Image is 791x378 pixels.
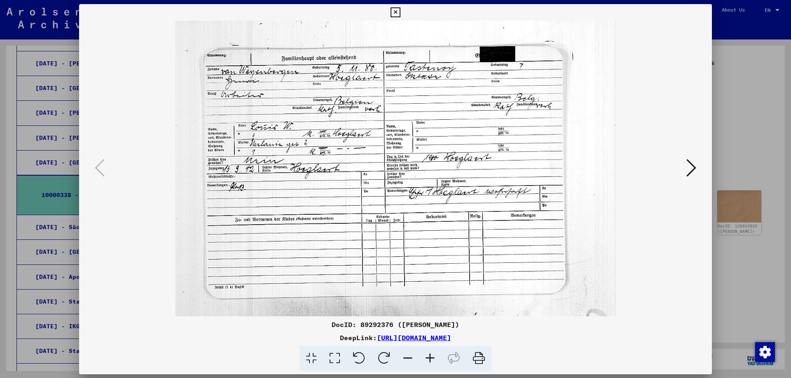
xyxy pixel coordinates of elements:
[377,334,451,342] a: [URL][DOMAIN_NAME]
[79,320,712,329] div: DocID: 89292376 ([PERSON_NAME])
[755,342,775,362] div: Change consent
[107,21,684,316] img: 001.jpg
[755,342,775,362] img: Change consent
[79,333,712,343] div: DeepLink:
